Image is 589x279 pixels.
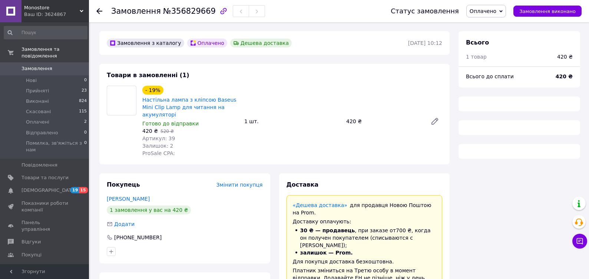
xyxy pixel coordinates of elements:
[114,221,135,227] span: Додати
[79,98,87,105] span: 824
[142,86,163,95] div: - 19%
[557,53,573,60] div: 420 ₴
[300,250,353,256] span: залишок — Prom.
[142,97,236,118] a: Настільна лампа з кліпсою Baseus Mini Clip Lamp для читання на акумуляторі
[21,65,52,72] span: Замовлення
[293,258,436,265] div: Для покупця доставка безкоштовна.
[519,9,576,14] span: Замовлення виконано
[142,135,175,141] span: Артикул: 39
[107,39,184,47] div: Замовлення з каталогу
[163,7,216,16] span: №356829669
[21,200,69,213] span: Показники роботи компанії
[470,8,496,14] span: Оплачено
[26,88,49,94] span: Прийняті
[293,201,436,216] div: для продавця Новою Поштою на Prom.
[142,150,175,156] span: ProSale CPA:
[287,181,319,188] span: Доставка
[21,162,57,168] span: Повідомлення
[142,128,158,134] span: 420 ₴
[84,119,87,125] span: 2
[556,73,573,79] b: 420 ₴
[300,227,355,233] span: 30 ₴ — продавець
[391,7,459,15] div: Статус замовлення
[21,219,69,233] span: Панель управління
[107,181,140,188] span: Покупець
[26,77,37,84] span: Нові
[293,218,436,225] div: Доставку оплачують:
[293,227,436,249] li: , при заказе от 700 ₴ , когда он получен покупателем (списываются с [PERSON_NAME]);
[82,88,87,94] span: 23
[4,26,87,39] input: Пошук
[427,114,442,129] a: Редагувати
[142,121,199,127] span: Готово до відправки
[21,239,41,245] span: Відгуки
[26,129,58,136] span: Відправлено
[187,39,227,47] div: Оплачено
[113,234,162,241] div: [PHONE_NUMBER]
[513,6,582,17] button: Замовлення виконано
[21,252,42,258] span: Покупці
[161,129,174,134] span: 520 ₴
[107,206,191,214] div: 1 замовлення у вас на 420 ₴
[26,140,84,153] span: Помилка, зв'яжіться з нам
[21,46,89,59] span: Замовлення та повідомлення
[408,40,442,46] time: [DATE] 10:12
[84,129,87,136] span: 0
[26,108,51,115] span: Скасовані
[466,73,514,79] span: Всього до сплати
[572,234,587,249] button: Чат з покупцем
[241,116,343,127] div: 1 шт.
[107,72,189,79] span: Товари в замовленні (1)
[84,140,87,153] span: 0
[230,39,292,47] div: Дешева доставка
[466,39,489,46] span: Всього
[216,182,263,188] span: Змінити покупця
[24,4,80,11] span: Monostore
[142,143,173,149] span: Залишок: 2
[111,7,161,16] span: Замовлення
[21,187,76,194] span: [DEMOGRAPHIC_DATA]
[79,187,87,193] span: 15
[24,11,89,18] div: Ваш ID: 3624867
[466,54,487,60] span: 1 товар
[84,77,87,84] span: 0
[26,98,49,105] span: Виконані
[79,108,87,115] span: 115
[26,119,49,125] span: Оплачені
[107,196,150,202] a: [PERSON_NAME]
[70,187,79,193] span: 19
[293,202,347,208] a: «Дешева доставка»
[21,174,69,181] span: Товари та послуги
[96,7,102,15] div: Повернутися назад
[343,116,424,127] div: 420 ₴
